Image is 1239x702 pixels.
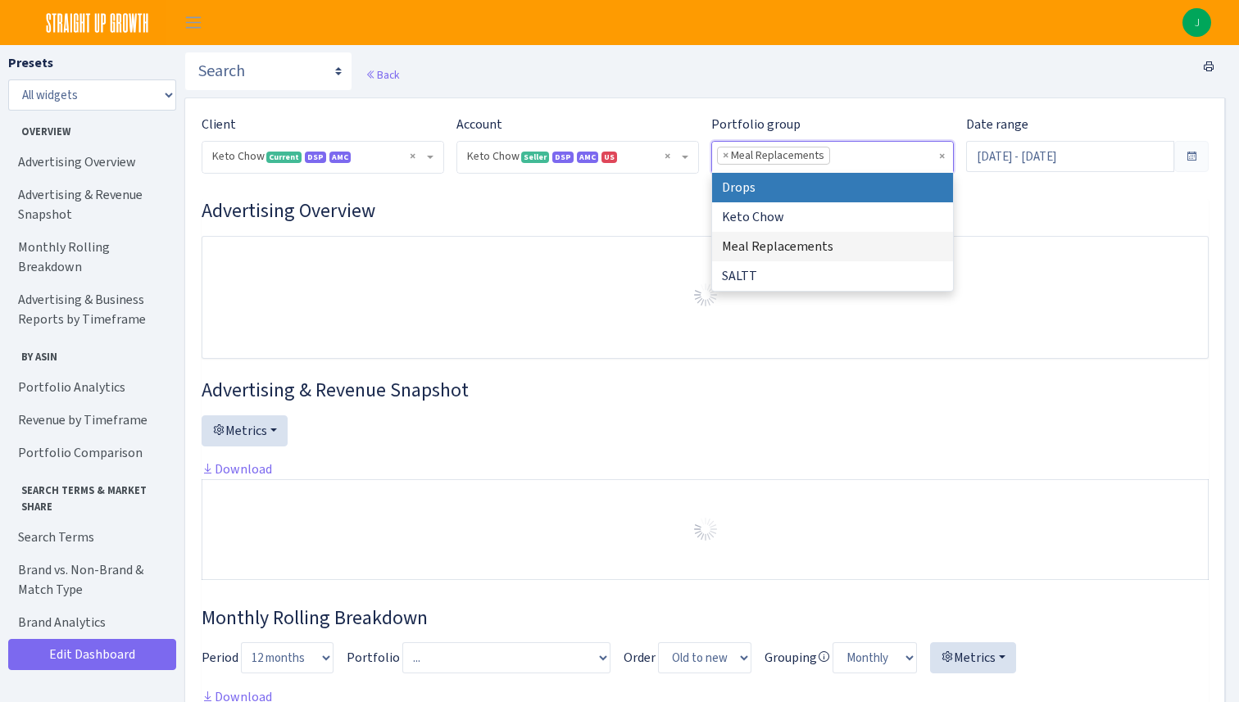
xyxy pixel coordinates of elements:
[711,115,801,134] label: Portfolio group
[8,606,172,639] a: Brand Analytics
[717,147,830,165] li: Meal Replacements
[347,648,400,668] label: Portfolio
[457,142,698,173] span: Keto Chow <span class="badge badge-success">Seller</span><span class="badge badge-primary">DSP</s...
[266,152,302,163] span: Current
[930,642,1016,673] button: Metrics
[8,554,172,606] a: Brand vs. Non-Brand & Match Type
[1182,8,1211,37] a: J
[601,152,617,163] span: US
[202,142,443,173] span: Keto Chow <span class="badge badge-success">Current</span><span class="badge badge-primary">DSP</...
[456,115,502,134] label: Account
[202,115,236,134] label: Client
[202,460,272,478] a: Download
[202,648,238,668] label: Period
[624,648,656,668] label: Order
[712,261,953,291] li: SALTT
[173,9,214,36] button: Toggle navigation
[521,152,549,163] span: Seller
[329,152,351,163] span: AMC
[305,152,326,163] span: DSP
[202,378,1209,402] h3: Widget #2
[467,148,678,165] span: Keto Chow <span class="badge badge-success">Seller</span><span class="badge badge-primary">DSP</s...
[8,146,172,179] a: Advertising Overview
[202,199,1209,223] h3: Widget #1
[8,371,172,404] a: Portfolio Analytics
[966,115,1028,134] label: Date range
[712,202,953,232] li: Keto Chow
[8,404,172,437] a: Revenue by Timeframe
[8,231,172,283] a: Monthly Rolling Breakdown
[712,173,953,202] li: Drops
[692,282,719,308] img: Preloader
[9,117,171,139] span: Overview
[712,232,953,261] li: Meal Replacements
[1182,8,1211,37] img: Jared
[8,283,172,336] a: Advertising & Business Reports by Timeframe
[365,67,399,82] a: Back
[692,516,719,542] img: Preloader
[8,521,172,554] a: Search Terms
[8,639,176,670] a: Edit Dashboard
[8,179,172,231] a: Advertising & Revenue Snapshot
[212,148,424,165] span: Keto Chow <span class="badge badge-success">Current</span><span class="badge badge-primary">DSP</...
[723,147,728,164] span: ×
[410,148,415,165] span: Remove all items
[8,437,172,469] a: Portfolio Comparison
[8,53,53,73] label: Presets
[939,148,945,165] span: Remove all items
[202,415,288,446] button: Metrics
[765,648,830,668] label: Grouping
[577,152,598,163] span: AMC
[9,476,171,514] span: Search Terms & Market Share
[552,152,574,163] span: DSP
[9,342,171,365] span: By ASIN
[665,148,670,165] span: Remove all items
[202,606,1209,630] h3: Widget #38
